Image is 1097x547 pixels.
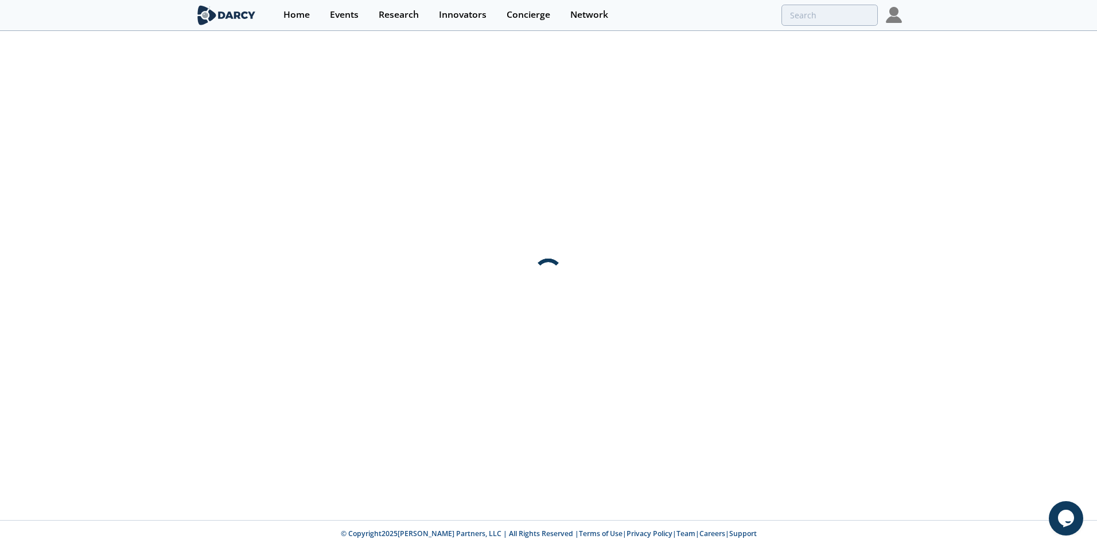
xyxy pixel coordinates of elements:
[699,529,725,538] a: Careers
[1049,501,1086,536] iframe: chat widget
[579,529,623,538] a: Terms of Use
[124,529,973,539] p: © Copyright 2025 [PERSON_NAME] Partners, LLC | All Rights Reserved | | | | |
[283,10,310,19] div: Home
[676,529,695,538] a: Team
[330,10,359,19] div: Events
[195,5,258,25] img: logo-wide.svg
[507,10,550,19] div: Concierge
[886,7,902,23] img: Profile
[729,529,757,538] a: Support
[781,5,878,26] input: Advanced Search
[379,10,419,19] div: Research
[570,10,608,19] div: Network
[439,10,487,19] div: Innovators
[627,529,672,538] a: Privacy Policy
